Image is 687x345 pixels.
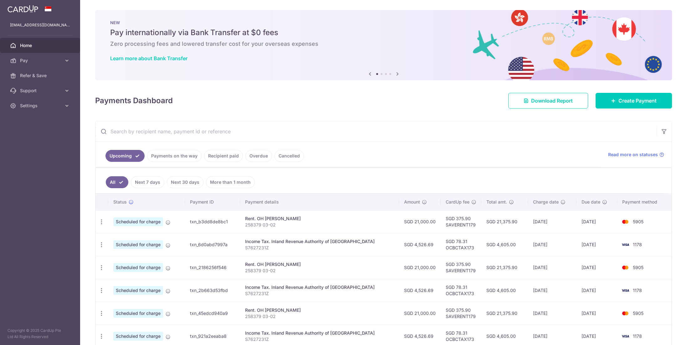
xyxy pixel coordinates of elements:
[8,5,38,13] img: CardUp
[147,150,202,162] a: Payments on the way
[633,265,643,270] span: 5905
[486,199,507,205] span: Total amt.
[528,256,577,279] td: [DATE]
[582,199,600,205] span: Due date
[113,217,163,226] span: Scheduled for charge
[245,268,394,274] p: 258379 03-02
[113,332,163,341] span: Scheduled for charge
[608,151,658,158] span: Read more on statuses
[185,233,240,256] td: txn_6d0abd7997a
[619,332,632,340] img: Bank Card
[508,93,588,109] a: Download Report
[167,176,203,188] a: Next 30 days
[105,150,145,162] a: Upcoming
[399,210,441,233] td: SGD 21,000.00
[481,256,528,279] td: SGD 21,375.90
[245,215,394,222] div: Rent. OH [PERSON_NAME]
[95,121,657,141] input: Search by recipient name, payment id or reference
[245,150,272,162] a: Overdue
[619,264,632,271] img: Bank Card
[131,176,164,188] a: Next 7 days
[185,279,240,302] td: txn_2b663d53fbd
[245,261,394,268] div: Rent. OH [PERSON_NAME]
[20,72,61,79] span: Refer & Save
[110,28,657,38] h5: Pay internationally via Bank Transfer at $0 fees
[245,238,394,245] div: Income Tax. Inland Revenue Authority of [GEOGRAPHIC_DATA]
[441,302,481,325] td: SGD 375.90 SAVERENT179
[633,288,642,293] span: 1178
[20,42,61,49] span: Home
[399,256,441,279] td: SGD 21,000.00
[608,151,664,158] a: Read more on statuses
[95,10,672,80] img: Bank transfer banner
[245,330,394,336] div: Income Tax. Inland Revenue Authority of [GEOGRAPHIC_DATA]
[185,210,240,233] td: txn_b3dd8de8bc1
[619,241,632,248] img: Bank Card
[533,199,559,205] span: Charge date
[633,242,642,247] span: 1178
[245,307,394,313] div: Rent. OH [PERSON_NAME]
[577,256,617,279] td: [DATE]
[617,194,671,210] th: Payment method
[633,219,643,224] span: 5905
[577,210,617,233] td: [DATE]
[441,279,481,302] td: SGD 78.31 OCBCTAX173
[245,222,394,228] p: 258379 03-02
[481,233,528,256] td: SGD 4,605.00
[110,20,657,25] p: NEW
[20,88,61,94] span: Support
[528,210,577,233] td: [DATE]
[106,176,128,188] a: All
[528,233,577,256] td: [DATE]
[441,210,481,233] td: SGD 375.90 SAVERENT179
[404,199,420,205] span: Amount
[399,302,441,325] td: SGD 21,000.00
[245,245,394,251] p: S7627231Z
[441,256,481,279] td: SGD 375.90 SAVERENT179
[577,302,617,325] td: [DATE]
[113,199,127,205] span: Status
[441,233,481,256] td: SGD 78.31 OCBCTAX173
[577,279,617,302] td: [DATE]
[204,150,243,162] a: Recipient paid
[596,93,672,109] a: Create Payment
[531,97,573,104] span: Download Report
[577,233,617,256] td: [DATE]
[95,95,173,106] h4: Payments Dashboard
[399,233,441,256] td: SGD 4,526.69
[245,336,394,342] p: S7627231Z
[245,313,394,320] p: 258379 03-02
[110,55,187,61] a: Learn more about Bank Transfer
[274,150,304,162] a: Cancelled
[528,302,577,325] td: [DATE]
[20,103,61,109] span: Settings
[618,97,657,104] span: Create Payment
[633,310,643,316] span: 5905
[619,287,632,294] img: Bank Card
[113,309,163,318] span: Scheduled for charge
[10,22,70,28] p: [EMAIL_ADDRESS][DOMAIN_NAME]
[481,302,528,325] td: SGD 21,375.90
[619,218,632,226] img: Bank Card
[110,40,657,48] h6: Zero processing fees and lowered transfer cost for your overseas expenses
[113,240,163,249] span: Scheduled for charge
[245,284,394,290] div: Income Tax. Inland Revenue Authority of [GEOGRAPHIC_DATA]
[113,286,163,295] span: Scheduled for charge
[185,302,240,325] td: txn_45edcd940a9
[633,333,642,339] span: 1178
[245,290,394,297] p: S7627231Z
[446,199,469,205] span: CardUp fee
[206,176,255,188] a: More than 1 month
[619,310,632,317] img: Bank Card
[481,279,528,302] td: SGD 4,605.00
[185,194,240,210] th: Payment ID
[528,279,577,302] td: [DATE]
[399,279,441,302] td: SGD 4,526.69
[185,256,240,279] td: txn_2186256f546
[113,263,163,272] span: Scheduled for charge
[240,194,399,210] th: Payment details
[481,210,528,233] td: SGD 21,375.90
[20,57,61,64] span: Pay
